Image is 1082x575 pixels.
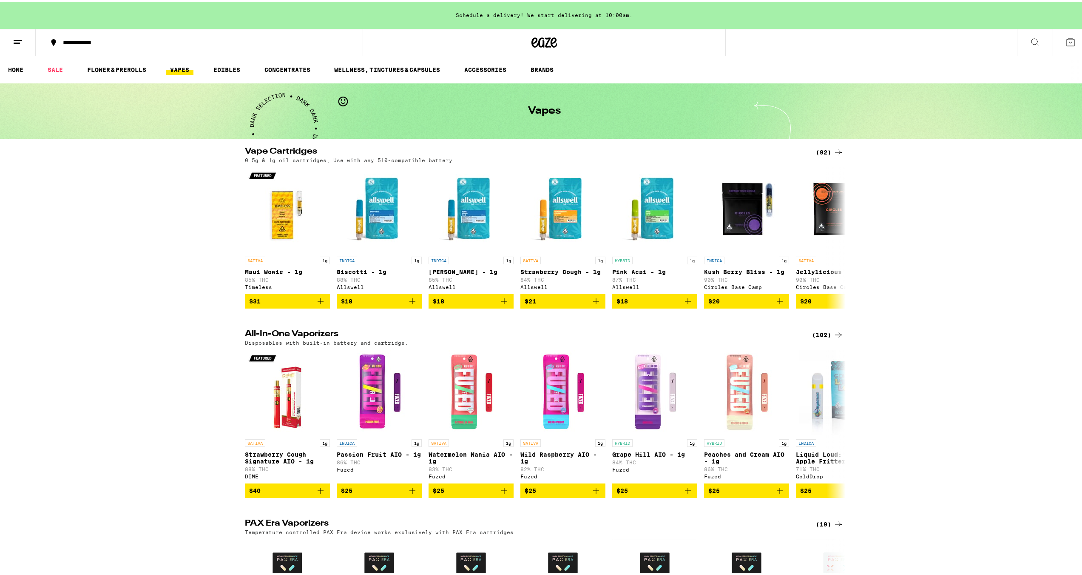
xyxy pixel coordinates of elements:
[796,267,881,274] p: Jellylicious - 1g
[320,438,330,445] p: 1g
[337,166,422,251] img: Allswell - Biscotti - 1g
[704,482,789,496] button: Add to bag
[337,255,357,263] p: INDICA
[595,255,605,263] p: 1g
[526,63,558,73] a: BRANDS
[779,255,789,263] p: 1g
[796,465,881,470] p: 71% THC
[796,472,881,478] div: GoldDrop
[337,283,422,288] div: Allswell
[245,328,802,338] h2: All-In-One Vaporizers
[812,328,843,338] a: (102)
[612,438,633,445] p: HYBRID
[796,348,881,482] a: Open page for Liquid Loud: Sour Apple Fritter AIO - 1g from GoldDrop
[704,348,789,482] a: Open page for Peaches and Cream AIO - 1g from Fuzed
[337,438,357,445] p: INDICA
[245,482,330,496] button: Add to bag
[612,292,697,307] button: Add to bag
[249,296,261,303] span: $31
[429,255,449,263] p: INDICA
[245,348,330,433] img: DIME - Strawberry Cough Signature AIO - 1g
[520,438,541,445] p: SATIVA
[704,472,789,478] div: Fuzed
[245,255,265,263] p: SATIVA
[412,438,422,445] p: 1g
[429,348,514,433] img: Fuzed - Watermelon Mania AIO - 1g
[612,449,697,456] p: Grape Hill AIO - 1g
[245,275,330,281] p: 85% THC
[429,275,514,281] p: 85% THC
[612,458,697,463] p: 84% THC
[796,482,881,496] button: Add to bag
[4,63,28,73] a: HOME
[704,438,724,445] p: HYBRID
[704,267,789,274] p: Kush Berry Bliss - 1g
[412,255,422,263] p: 1g
[245,166,330,251] img: Timeless - Maui Wowie - 1g
[245,348,330,482] a: Open page for Strawberry Cough Signature AIO - 1g from DIME
[616,296,628,303] span: $18
[520,166,605,292] a: Open page for Strawberry Cough - 1g from Allswell
[708,296,720,303] span: $20
[687,255,697,263] p: 1g
[245,338,408,344] p: Disposables with built-in battery and cartridge.
[5,6,61,13] span: Hi. Need any help?
[525,486,536,492] span: $25
[612,465,697,471] div: Fuzed
[520,283,605,288] div: Allswell
[337,465,422,471] div: Fuzed
[260,63,315,73] a: CONCENTRATES
[245,156,456,161] p: 0.5g & 1g oil cartridges, Use with any 510-compatible battery.
[429,449,514,463] p: Watermelon Mania AIO - 1g
[779,438,789,445] p: 1g
[525,296,536,303] span: $21
[249,486,261,492] span: $40
[520,275,605,281] p: 84% THC
[429,482,514,496] button: Add to bag
[796,292,881,307] button: Add to bag
[704,348,789,433] img: Fuzed - Peaches and Cream AIO - 1g
[612,348,697,433] img: Fuzed - Grape Hill AIO - 1g
[796,438,816,445] p: INDICA
[595,438,605,445] p: 1g
[520,348,605,433] img: Fuzed - Wild Raspberry AIO - 1g
[520,166,605,251] img: Allswell - Strawberry Cough - 1g
[429,348,514,482] a: Open page for Watermelon Mania AIO - 1g from Fuzed
[337,449,422,456] p: Passion Fruit AIO - 1g
[612,348,697,482] a: Open page for Grape Hill AIO - 1g from Fuzed
[520,348,605,482] a: Open page for Wild Raspberry AIO - 1g from Fuzed
[616,486,628,492] span: $25
[816,518,843,528] a: (19)
[337,348,422,482] a: Open page for Passion Fruit AIO - 1g from Fuzed
[320,255,330,263] p: 1g
[166,63,193,73] a: VAPES
[612,166,697,292] a: Open page for Pink Acai - 1g from Allswell
[337,292,422,307] button: Add to bag
[245,472,330,478] div: DIME
[520,267,605,274] p: Strawberry Cough - 1g
[245,166,330,292] a: Open page for Maui Wowie - 1g from Timeless
[433,296,444,303] span: $18
[337,275,422,281] p: 88% THC
[520,255,541,263] p: SATIVA
[520,449,605,463] p: Wild Raspberry AIO - 1g
[245,528,517,533] p: Temperature controlled PAX Era device works exclusively with PAX Era cartridges.
[337,482,422,496] button: Add to bag
[209,63,244,73] a: EDIBLES
[520,482,605,496] button: Add to bag
[0,0,464,62] button: Redirect to URL
[704,166,789,292] a: Open page for Kush Berry Bliss - 1g from Circles Base Camp
[796,449,881,463] p: Liquid Loud: Sour Apple Fritter AIO - 1g
[796,255,816,263] p: SATIVA
[704,283,789,288] div: Circles Base Camp
[429,292,514,307] button: Add to bag
[337,166,422,292] a: Open page for Biscotti - 1g from Allswell
[245,292,330,307] button: Add to bag
[528,104,561,114] h1: Vapes
[612,255,633,263] p: HYBRID
[612,482,697,496] button: Add to bag
[612,283,697,288] div: Allswell
[612,275,697,281] p: 87% THC
[341,486,352,492] span: $25
[341,296,352,303] span: $18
